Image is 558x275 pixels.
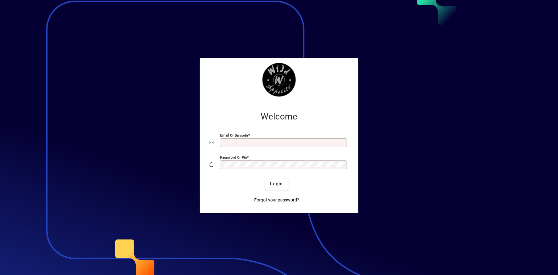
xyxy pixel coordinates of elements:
mat-label: Password or Pin [220,155,247,159]
span: Forgot your password? [254,197,299,203]
h2: Welcome [210,111,348,122]
a: Forgot your password? [252,195,302,206]
span: Login [270,181,283,187]
mat-label: Email or Barcode [220,133,248,137]
button: Login [265,178,288,190]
